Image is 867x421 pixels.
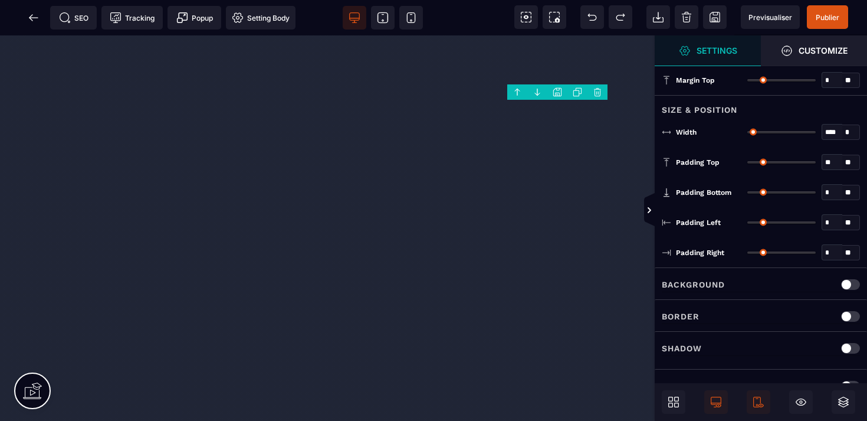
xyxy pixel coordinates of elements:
span: Preview [741,5,800,29]
span: Margin Top [676,76,715,85]
span: Hide/Show Block [789,390,813,414]
strong: Settings [697,46,737,55]
p: Corner [662,379,700,393]
span: Mobile Only [747,390,770,414]
p: Border [662,309,699,324]
span: Tracking [110,12,155,24]
div: Size & Position [655,95,867,117]
span: Padding Right [676,248,724,257]
span: Open Style Manager [761,35,867,66]
strong: Customize [799,46,848,55]
span: Padding Bottom [676,188,731,197]
p: Background [662,278,725,292]
span: Width [676,128,697,137]
span: Padding Left [676,218,721,227]
span: Padding Top [676,158,720,167]
span: Publier [816,13,839,22]
span: Open Layers [832,390,855,414]
span: Open Blocks [662,390,685,414]
span: Settings [655,35,761,66]
span: Previsualiser [748,13,792,22]
span: Desktop Only [704,390,728,414]
span: Popup [176,12,213,24]
span: Setting Body [232,12,290,24]
p: Shadow [662,341,702,355]
span: SEO [59,12,88,24]
span: Screenshot [543,5,566,29]
span: View components [514,5,538,29]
